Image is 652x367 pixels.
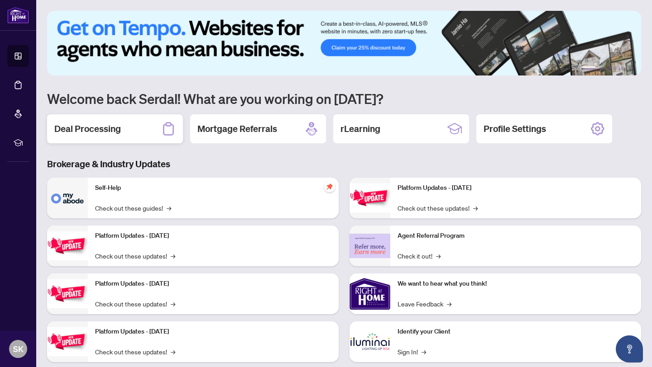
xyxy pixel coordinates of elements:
span: → [473,203,478,213]
button: 1 [581,66,596,70]
a: Check out these updates!→ [95,347,175,357]
span: → [171,347,175,357]
h2: rLearning [340,122,380,135]
button: 6 [628,66,632,70]
h2: Deal Processing [54,122,121,135]
a: Sign In!→ [398,347,426,357]
img: Self-Help [47,178,88,218]
p: Platform Updates - [DATE] [95,327,331,337]
p: Identify your Client [398,327,634,337]
img: logo [7,7,29,24]
button: Open asap [616,335,643,362]
span: → [447,299,451,309]
h2: Mortgage Referrals [197,122,277,135]
p: Platform Updates - [DATE] [398,183,634,193]
p: Platform Updates - [DATE] [95,231,331,241]
img: Platform Updates - July 8, 2025 [47,327,88,356]
span: → [422,347,426,357]
img: Platform Updates - September 16, 2025 [47,231,88,260]
span: → [167,203,171,213]
button: 5 [621,66,625,70]
a: Check out these updates!→ [95,251,175,261]
button: 3 [607,66,610,70]
span: → [436,251,441,261]
img: Platform Updates - July 21, 2025 [47,279,88,308]
button: 4 [614,66,618,70]
img: Identify your Client [350,321,390,362]
span: SK [13,343,24,355]
a: Check out these updates!→ [398,203,478,213]
img: We want to hear what you think! [350,273,390,314]
span: pushpin [324,181,335,192]
a: Check out these guides!→ [95,203,171,213]
p: We want to hear what you think! [398,279,634,289]
span: → [171,299,175,309]
img: Agent Referral Program [350,234,390,259]
button: 2 [599,66,603,70]
img: Slide 0 [47,11,641,75]
a: Leave Feedback→ [398,299,451,309]
h1: Welcome back Serdal! What are you working on [DATE]? [47,90,641,107]
h2: Profile Settings [484,122,546,135]
img: Platform Updates - June 23, 2025 [350,183,390,212]
a: Check it out!→ [398,251,441,261]
a: Check out these updates!→ [95,299,175,309]
p: Self-Help [95,183,331,193]
p: Agent Referral Program [398,231,634,241]
h3: Brokerage & Industry Updates [47,158,641,170]
span: → [171,251,175,261]
p: Platform Updates - [DATE] [95,279,331,289]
